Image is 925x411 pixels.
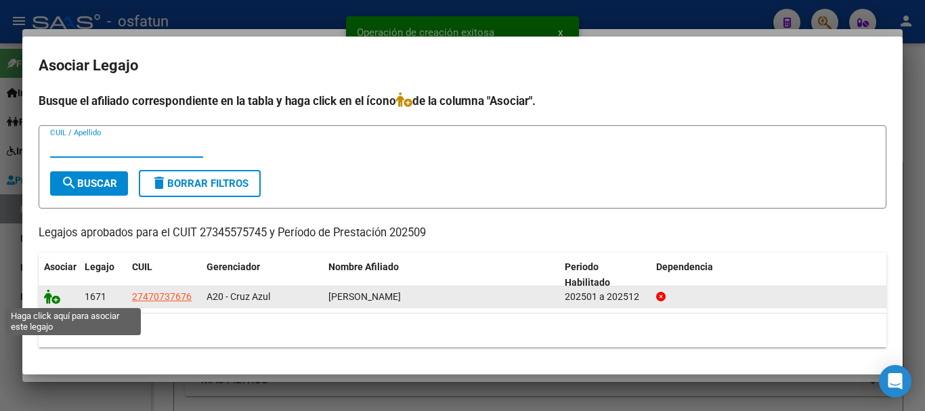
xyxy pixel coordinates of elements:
div: 202501 a 202512 [565,289,645,305]
button: Borrar Filtros [139,170,261,197]
datatable-header-cell: Dependencia [651,253,887,297]
button: Buscar [50,171,128,196]
datatable-header-cell: Asociar [39,253,79,297]
span: Buscar [61,177,117,190]
span: CUIL [132,261,152,272]
datatable-header-cell: Legajo [79,253,127,297]
mat-icon: delete [151,175,167,191]
p: Legajos aprobados para el CUIT 27345575745 y Período de Prestación 202509 [39,225,886,242]
span: LONGHI ABRIL VALENTINA [328,291,401,302]
span: Gerenciador [207,261,260,272]
span: 27470737676 [132,291,192,302]
span: Nombre Afiliado [328,261,399,272]
span: 1671 [85,291,106,302]
h4: Busque el afiliado correspondiente en la tabla y haga click en el ícono de la columna "Asociar". [39,92,886,110]
span: Dependencia [656,261,713,272]
datatable-header-cell: Nombre Afiliado [323,253,559,297]
span: Asociar [44,261,77,272]
span: Legajo [85,261,114,272]
span: A20 - Cruz Azul [207,291,270,302]
div: 1 registros [39,313,886,347]
span: Periodo Habilitado [565,261,610,288]
datatable-header-cell: CUIL [127,253,201,297]
datatable-header-cell: Gerenciador [201,253,323,297]
datatable-header-cell: Periodo Habilitado [559,253,651,297]
h2: Asociar Legajo [39,53,886,79]
span: Borrar Filtros [151,177,249,190]
mat-icon: search [61,175,77,191]
div: Open Intercom Messenger [879,365,911,397]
